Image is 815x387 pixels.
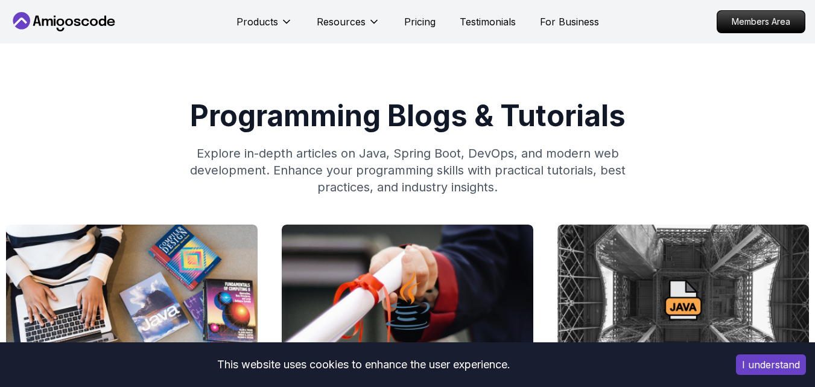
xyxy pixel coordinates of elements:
[6,101,809,130] h1: Programming Blogs & Tutorials
[557,225,809,376] img: image
[6,225,258,376] img: image
[717,11,805,33] p: Members Area
[404,14,436,29] a: Pricing
[236,14,293,39] button: Products
[460,14,516,29] a: Testimonials
[236,14,278,29] p: Products
[317,14,366,29] p: Resources
[717,10,805,33] a: Members Area
[736,354,806,375] button: Accept cookies
[317,14,380,39] button: Resources
[282,225,533,376] img: image
[176,145,639,196] p: Explore in-depth articles on Java, Spring Boot, DevOps, and modern web development. Enhance your ...
[9,351,718,378] div: This website uses cookies to enhance the user experience.
[540,14,599,29] a: For Business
